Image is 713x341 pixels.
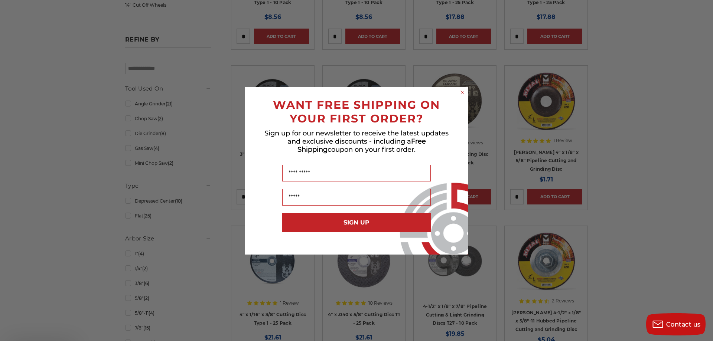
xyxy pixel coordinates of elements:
span: Sign up for our newsletter to receive the latest updates and exclusive discounts - including a co... [264,129,449,154]
span: Free Shipping [297,137,426,154]
button: Contact us [646,313,706,335]
span: Contact us [666,321,701,328]
input: Email [282,189,431,206]
span: WANT FREE SHIPPING ON YOUR FIRST ORDER? [273,98,440,125]
button: SIGN UP [282,213,431,232]
button: Close dialog [459,89,466,96]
